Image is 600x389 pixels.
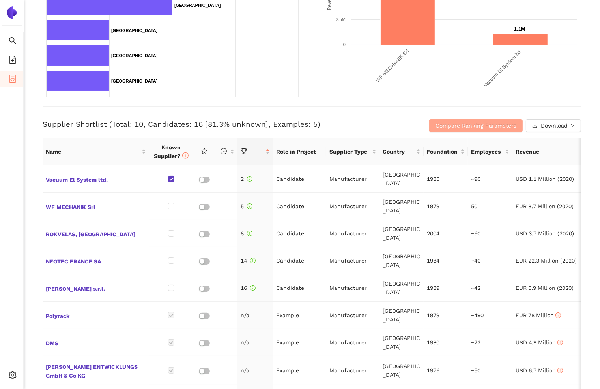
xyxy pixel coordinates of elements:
span: Foundation [427,147,459,156]
td: [GEOGRAPHIC_DATA] [379,274,424,302]
span: info-circle [557,340,563,345]
span: USD 3.7 Million (2020) [516,230,574,237]
td: [GEOGRAPHIC_DATA] [379,302,424,329]
span: down [571,124,575,128]
td: n/a [237,329,273,356]
td: Manufacturer [326,247,379,274]
span: Name [46,147,140,156]
span: [PERSON_NAME] ENTWICKLUNGS GmbH & Co KG [46,361,146,380]
td: Manufacturer [326,302,379,329]
span: EUR 78 Million [516,312,561,318]
span: DMS [46,337,146,348]
td: n/a [237,356,273,385]
td: [GEOGRAPHIC_DATA] [379,193,424,220]
span: info-circle [555,312,561,318]
td: 1976 [424,356,468,385]
td: 1980 [424,329,468,356]
text: [GEOGRAPHIC_DATA] [111,53,158,58]
td: 2004 [424,220,468,247]
span: 16 [241,285,256,291]
span: info-circle [182,152,189,159]
td: ~60 [468,220,512,247]
img: Logo [6,6,18,19]
span: trophy [241,148,247,154]
th: this column's title is Name,this column is sortable [43,138,149,165]
td: Candidate [273,193,326,220]
td: Example [273,302,326,329]
th: this column's title is Employees,this column is sortable [468,138,512,165]
span: info-circle [250,285,256,291]
td: [GEOGRAPHIC_DATA] [379,247,424,274]
th: this column's title is Supplier Type,this column is sortable [326,138,379,165]
span: USD 4.9 Million [516,339,563,346]
td: 1979 [424,302,468,329]
span: Vacuum El System ltd. [46,174,146,184]
td: Candidate [273,220,326,247]
span: Compare Ranking Parameters [436,121,516,130]
th: Role in Project [273,138,326,165]
td: [GEOGRAPHIC_DATA] [379,356,424,385]
span: info-circle [557,368,563,373]
span: setting [9,368,17,384]
td: Example [273,329,326,356]
text: 1.1M [514,26,525,32]
span: 14 [241,257,256,264]
text: [GEOGRAPHIC_DATA] [111,28,158,33]
text: 2.5M [336,17,345,22]
span: 5 [241,203,252,209]
td: Manufacturer [326,220,379,247]
span: Supplier Type [329,147,370,156]
span: info-circle [247,231,252,236]
td: ~90 [468,165,512,193]
span: 8 [241,230,252,237]
button: Compare Ranking Parameters [429,119,523,132]
td: [GEOGRAPHIC_DATA] [379,220,424,247]
span: search [9,34,17,50]
td: Candidate [273,165,326,193]
span: USD 1.1 Million (2020) [516,176,574,182]
th: this column's title is Foundation,this column is sortable [424,138,468,165]
span: EUR 8.7 Million (2020) [516,203,574,209]
th: this column is sortable [215,138,237,165]
td: [GEOGRAPHIC_DATA] [379,329,424,356]
td: 1979 [424,193,468,220]
th: this column's title is Country,this column is sortable [379,138,424,165]
span: Employees [471,147,503,156]
span: USD 6.7 Million [516,367,563,374]
td: ~490 [468,302,512,329]
span: EUR 22.3 Million (2020) [516,257,577,264]
td: 1984 [424,247,468,274]
text: 0 [343,42,345,47]
td: n/a [237,302,273,329]
span: ROKVELAS, [GEOGRAPHIC_DATA] [46,228,146,239]
span: 2 [241,176,252,182]
span: star [201,148,207,154]
span: WF MECHANIK Srl [46,201,146,211]
span: EUR 6.9 Million (2020) [516,285,574,291]
span: Country [383,147,415,156]
text: [GEOGRAPHIC_DATA] [111,79,158,83]
button: downloadDownloaddown [526,119,581,132]
td: Candidate [273,274,326,302]
span: Known Supplier? [154,144,189,159]
td: Manufacturer [326,165,379,193]
td: Example [273,356,326,385]
span: info-circle [247,203,252,209]
text: Vacuum El System ltd. [482,48,522,88]
td: Manufacturer [326,274,379,302]
span: message [221,148,227,154]
td: Manufacturer [326,356,379,385]
span: download [532,123,538,129]
span: container [9,72,17,88]
td: ~50 [468,356,512,385]
span: NEOTEC FRANCE SA [46,256,146,266]
td: Candidate [273,247,326,274]
span: Download [541,121,568,130]
span: file-add [9,53,17,69]
td: Manufacturer [326,329,379,356]
h3: Supplier Shortlist (Total: 10, Candidates: 16 [81.3% unknown], Examples: 5) [43,119,402,130]
text: [GEOGRAPHIC_DATA] [174,3,221,8]
span: Polyrack [46,310,146,320]
td: 1989 [424,274,468,302]
span: info-circle [250,258,256,263]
